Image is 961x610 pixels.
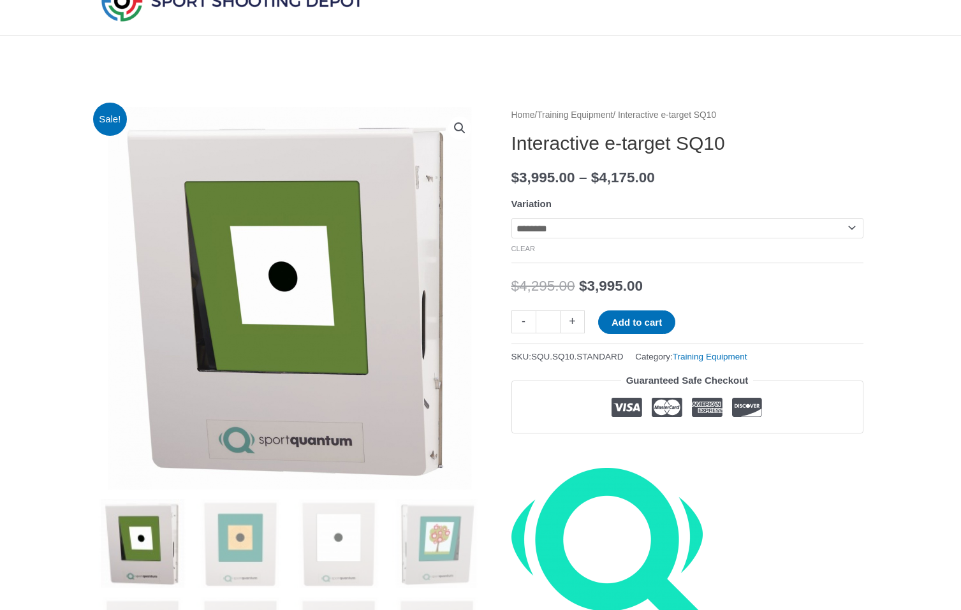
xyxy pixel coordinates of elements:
span: $ [511,278,520,294]
span: SQU.SQ10.STANDARD [531,352,624,361]
bdi: 4,295.00 [511,278,575,294]
bdi: 4,175.00 [591,170,655,185]
a: Training Equipment [537,110,613,120]
input: Product quantity [536,310,561,333]
button: Add to cart [598,310,675,334]
span: Sale! [93,103,127,136]
legend: Guaranteed Safe Checkout [621,372,754,389]
a: View full-screen image gallery [448,117,471,140]
nav: Breadcrumb [511,107,863,124]
span: $ [579,278,587,294]
span: Category: [635,349,747,365]
label: Variation [511,198,552,209]
iframe: Customer reviews powered by Trustpilot [511,443,863,458]
span: – [579,170,587,185]
a: - [511,310,536,333]
img: Interactive e-target SQ10 - Image 2 [196,499,284,588]
span: SKU: [511,349,624,365]
a: + [561,310,585,333]
h1: Interactive e-target SQ10 [511,132,863,155]
span: $ [591,170,599,185]
a: Clear options [511,245,536,252]
img: SQ10 Interactive e-target [98,499,187,588]
a: Training Equipment [673,352,747,361]
img: Interactive e-target SQ10 - Image 4 [392,499,481,588]
span: $ [511,170,520,185]
bdi: 3,995.00 [579,278,643,294]
bdi: 3,995.00 [511,170,575,185]
a: Home [511,110,535,120]
img: Interactive e-target SQ10 - Image 3 [294,499,383,588]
